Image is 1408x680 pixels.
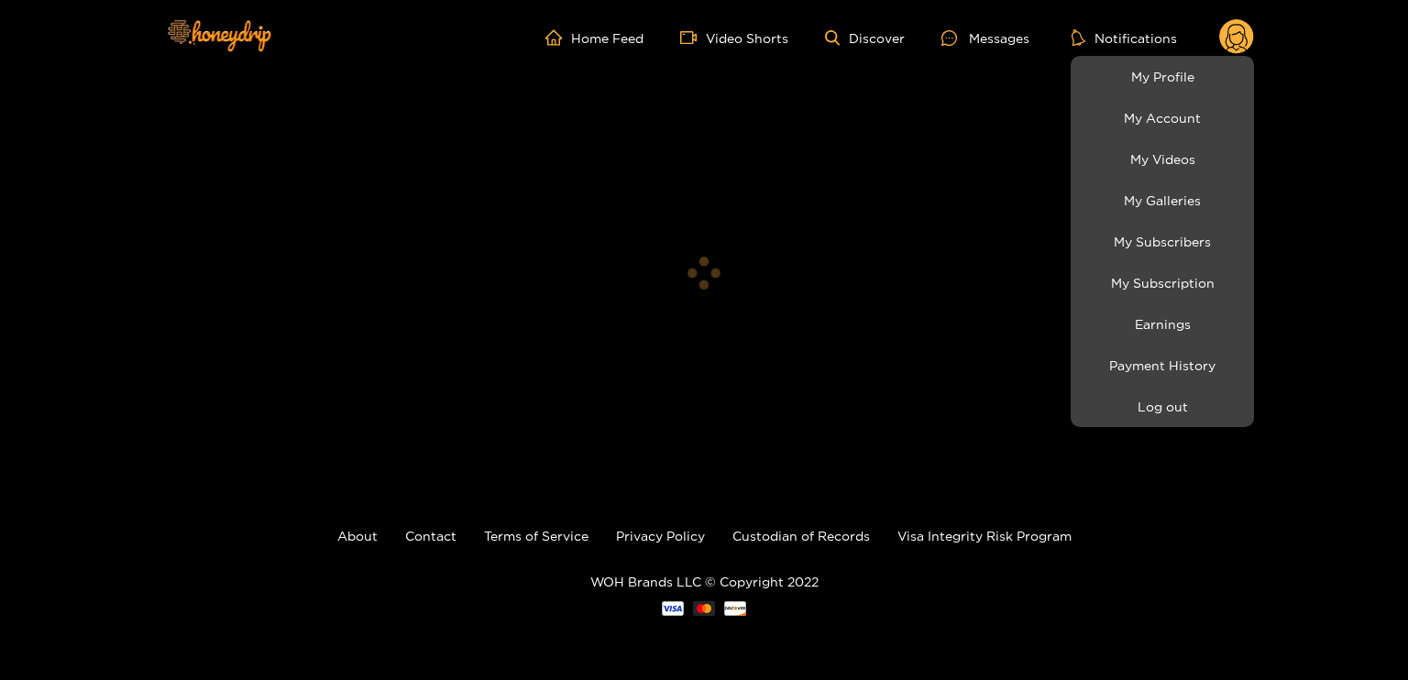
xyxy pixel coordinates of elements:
a: My Profile [1075,60,1249,93]
a: Payment History [1075,349,1249,381]
a: My Subscription [1075,267,1249,299]
a: My Galleries [1075,184,1249,216]
button: Log out [1075,390,1249,422]
a: Earnings [1075,308,1249,340]
a: My Videos [1075,143,1249,175]
a: My Account [1075,102,1249,134]
a: My Subscribers [1075,225,1249,258]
